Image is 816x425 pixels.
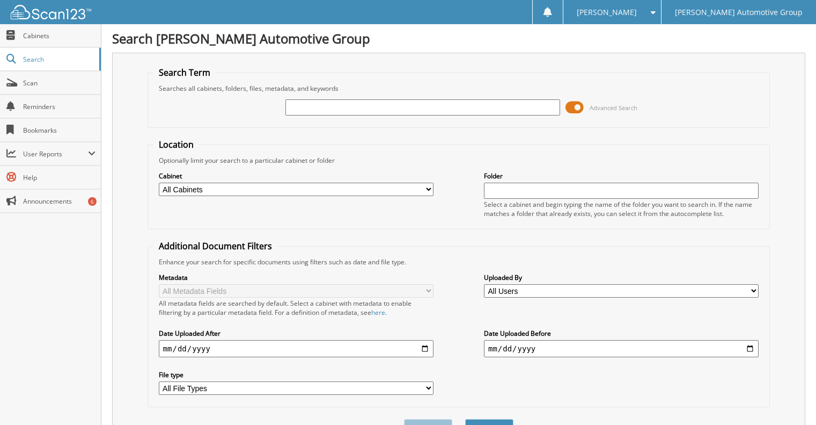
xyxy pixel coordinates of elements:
span: Scan [23,78,95,88]
label: Folder [484,171,759,181]
label: Metadata [159,273,433,282]
span: Bookmarks [23,126,95,135]
div: Select a cabinet and begin typing the name of the folder you want to search in. If the name match... [484,200,759,218]
iframe: Chat Widget [762,373,816,425]
legend: Additional Document Filters [153,240,277,252]
label: Uploaded By [484,273,759,282]
label: Date Uploaded After [159,329,433,338]
span: User Reports [23,149,88,159]
span: Announcements [23,197,95,206]
span: Reminders [23,102,95,111]
label: File type [159,370,433,379]
label: Date Uploaded Before [484,329,759,338]
div: Optionally limit your search to a particular cabinet or folder [153,156,764,165]
input: start [159,340,433,357]
img: scan123-logo-white.svg [11,5,91,19]
legend: Location [153,139,199,150]
a: here [371,308,385,317]
input: end [484,340,759,357]
h1: Search [PERSON_NAME] Automotive Group [112,30,805,47]
span: [PERSON_NAME] Automotive Group [675,9,803,16]
div: 6 [88,197,97,206]
span: Help [23,173,95,182]
div: Searches all cabinets, folders, files, metadata, and keywords [153,84,764,93]
div: Enhance your search for specific documents using filters such as date and file type. [153,257,764,266]
span: Cabinets [23,31,95,40]
label: Cabinet [159,171,433,181]
span: Advanced Search [590,104,637,112]
span: [PERSON_NAME] [577,9,637,16]
span: Search [23,55,94,64]
div: All metadata fields are searched by default. Select a cabinet with metadata to enable filtering b... [159,299,433,317]
legend: Search Term [153,67,216,78]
